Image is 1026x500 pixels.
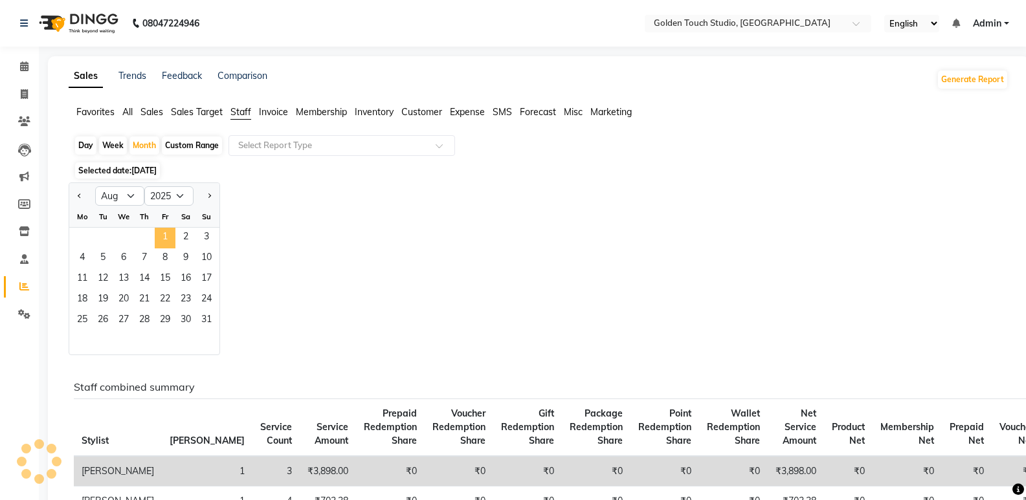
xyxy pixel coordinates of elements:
[162,70,202,82] a: Feedback
[129,136,159,155] div: Month
[113,269,134,290] span: 13
[134,248,155,269] span: 7
[134,310,155,331] span: 28
[93,290,113,310] div: Tuesday, August 19, 2025
[155,269,175,290] span: 15
[93,206,113,227] div: Tu
[175,228,196,248] span: 2
[113,269,134,290] div: Wednesday, August 13, 2025
[196,290,217,310] div: Sunday, August 24, 2025
[155,310,175,331] div: Friday, August 29, 2025
[356,456,425,486] td: ₹0
[315,421,348,446] span: Service Amount
[175,248,196,269] div: Saturday, August 9, 2025
[155,269,175,290] div: Friday, August 15, 2025
[432,408,485,446] span: Voucher Redemption Share
[134,310,155,331] div: Thursday, August 28, 2025
[72,310,93,331] div: Monday, August 25, 2025
[564,106,583,118] span: Misc
[252,456,300,486] td: 3
[74,186,85,206] button: Previous month
[113,206,134,227] div: We
[973,17,1001,30] span: Admin
[74,381,998,393] h6: Staff combined summary
[832,421,865,446] span: Product Net
[364,408,417,446] span: Prepaid Redemption Share
[175,310,196,331] div: Saturday, August 30, 2025
[425,456,493,486] td: ₹0
[171,106,223,118] span: Sales Target
[175,206,196,227] div: Sa
[118,70,146,82] a: Trends
[95,186,144,206] select: Select month
[196,310,217,331] div: Sunday, August 31, 2025
[196,248,217,269] span: 10
[155,206,175,227] div: Fr
[134,269,155,290] div: Thursday, August 14, 2025
[230,106,251,118] span: Staff
[768,456,824,486] td: ₹3,898.00
[155,248,175,269] div: Friday, August 8, 2025
[113,248,134,269] div: Wednesday, August 6, 2025
[296,106,347,118] span: Membership
[72,269,93,290] span: 11
[74,456,162,486] td: [PERSON_NAME]
[72,206,93,227] div: Mo
[175,228,196,248] div: Saturday, August 2, 2025
[175,290,196,310] span: 23
[155,228,175,248] span: 1
[707,408,760,446] span: Wallet Redemption Share
[501,408,554,446] span: Gift Redemption Share
[82,435,109,446] span: Stylist
[175,290,196,310] div: Saturday, August 23, 2025
[217,70,267,82] a: Comparison
[824,456,873,486] td: ₹0
[950,421,984,446] span: Prepaid Net
[520,106,556,118] span: Forecast
[131,166,157,175] span: [DATE]
[93,248,113,269] div: Tuesday, August 5, 2025
[562,456,630,486] td: ₹0
[259,106,288,118] span: Invoice
[155,290,175,310] span: 22
[134,290,155,310] span: 21
[175,269,196,290] div: Saturday, August 16, 2025
[196,290,217,310] span: 24
[134,206,155,227] div: Th
[155,290,175,310] div: Friday, August 22, 2025
[783,408,816,446] span: Net Service Amount
[155,248,175,269] span: 8
[93,310,113,331] span: 26
[134,269,155,290] span: 14
[493,456,562,486] td: ₹0
[113,248,134,269] span: 6
[590,106,632,118] span: Marketing
[144,186,194,206] select: Select year
[113,290,134,310] span: 20
[175,310,196,331] span: 30
[162,456,252,486] td: 1
[196,206,217,227] div: Su
[880,421,934,446] span: Membership Net
[873,456,942,486] td: ₹0
[33,5,122,41] img: logo
[93,269,113,290] div: Tuesday, August 12, 2025
[75,162,160,179] span: Selected date:
[570,408,623,446] span: Package Redemption Share
[134,290,155,310] div: Thursday, August 21, 2025
[113,310,134,331] div: Wednesday, August 27, 2025
[938,71,1007,89] button: Generate Report
[170,435,245,446] span: [PERSON_NAME]
[355,106,394,118] span: Inventory
[93,269,113,290] span: 12
[69,65,103,88] a: Sales
[93,248,113,269] span: 5
[72,269,93,290] div: Monday, August 11, 2025
[72,290,93,310] span: 18
[942,456,992,486] td: ₹0
[75,136,96,155] div: Day
[93,310,113,331] div: Tuesday, August 26, 2025
[113,310,134,331] span: 27
[72,290,93,310] div: Monday, August 18, 2025
[196,228,217,248] div: Sunday, August 3, 2025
